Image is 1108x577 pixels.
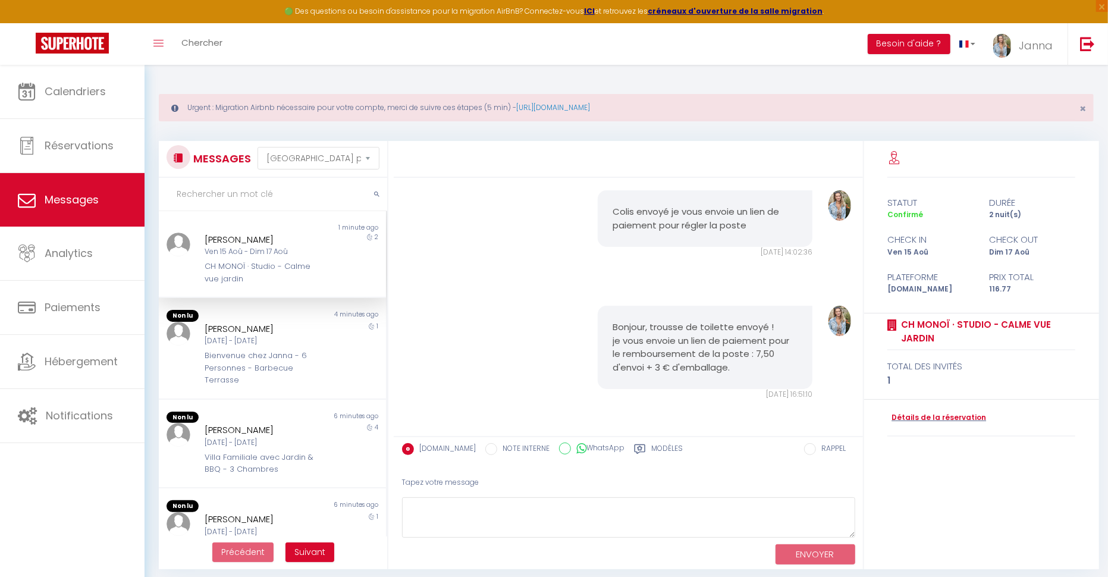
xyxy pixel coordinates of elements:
div: Ven 15 Aoû - Dim 17 Aoû [205,246,322,258]
span: Précédent [221,546,265,558]
img: ... [167,512,190,536]
a: CH MONOÏ · Studio - Calme vue jardin [897,318,1075,346]
input: Rechercher un mot clé [159,178,387,211]
a: créneaux d'ouverture de la salle migration [648,6,823,16]
label: NOTE INTERNE [497,443,550,456]
span: Janna [1019,38,1053,53]
button: Next [285,542,334,563]
span: 4 [375,423,378,432]
img: ... [828,190,851,221]
label: RAPPEL [816,443,846,456]
span: Messages [45,192,99,207]
div: 6 minutes ago [272,500,386,512]
a: ICI [584,6,595,16]
div: [PERSON_NAME] [205,512,322,526]
a: [URL][DOMAIN_NAME] [516,102,590,112]
div: statut [880,196,981,210]
div: Tapez votre message [402,468,855,497]
div: 2 nuit(s) [981,209,1083,221]
a: ... Janna [984,23,1068,65]
pre: Bonjour, trousse de toilette envoyé ! je vous envoie un lien de paiement pour le remboursement de... [613,321,798,374]
div: [PERSON_NAME] [205,423,322,437]
div: check out [981,233,1083,247]
h3: MESSAGES [190,145,251,172]
div: 1 [887,374,1075,388]
span: Confirmé [887,209,923,219]
div: [DATE] - [DATE] [205,335,322,347]
div: check in [880,233,981,247]
label: WhatsApp [571,443,625,456]
span: Suivant [294,546,325,558]
div: Dim 17 Aoû [981,247,1083,258]
label: [DOMAIN_NAME] [414,443,476,456]
div: [DATE] 16:51:10 [598,389,812,400]
span: Chercher [181,36,222,49]
div: Bienvenue chez Janna - 6 Personnes - Barbecue Terrasse [205,350,322,386]
label: Modèles [652,443,683,458]
button: ENVOYER [776,544,855,565]
span: Hébergement [45,354,118,369]
div: Plateforme [880,270,981,284]
a: Détails de la réservation [887,412,986,424]
span: 1 [376,322,378,331]
div: Urgent : Migration Airbnb nécessaire pour votre compte, merci de suivre ces étapes (5 min) - [159,94,1094,121]
img: ... [828,306,851,336]
button: Ouvrir le widget de chat LiveChat [10,5,45,40]
div: durée [981,196,1083,210]
span: 2 [375,233,378,242]
span: Analytics [45,246,93,261]
span: 1 [376,512,378,521]
a: Chercher [172,23,231,65]
span: Non lu [167,310,199,322]
div: [PERSON_NAME] [205,322,322,336]
div: [DATE] - [DATE] [205,437,322,449]
div: [DATE] 14:02:36 [598,247,812,258]
div: 116.77 [981,284,1083,295]
img: ... [993,34,1011,58]
pre: Colis envoyé je vous envoie un lien de paiement pour régler la poste [613,205,798,232]
div: 1 minute ago [272,223,386,233]
img: ... [167,322,190,346]
button: Close [1079,104,1086,114]
img: logout [1080,36,1095,51]
span: Paiements [45,300,101,315]
span: Notifications [46,408,113,423]
div: CH MONOÏ · Studio - Calme vue jardin [205,261,322,285]
button: Previous [212,542,274,563]
span: Non lu [167,500,199,512]
div: [DOMAIN_NAME] [880,284,981,295]
img: Super Booking [36,33,109,54]
div: Villa Familiale avec Jardin & BBQ - 3 Chambres [205,451,322,476]
div: total des invités [887,359,1075,374]
img: ... [167,423,190,447]
span: Non lu [167,412,199,424]
div: 6 minutes ago [272,412,386,424]
div: Ven 15 Aoû [880,247,981,258]
div: 4 minutes ago [272,310,386,322]
div: Prix total [981,270,1083,284]
span: Calendriers [45,84,106,99]
iframe: Chat [1057,523,1099,568]
img: ... [167,233,190,256]
span: × [1079,101,1086,116]
div: [PERSON_NAME] [205,233,322,247]
div: [DATE] - [DATE] [205,526,322,538]
span: Réservations [45,138,114,153]
button: Besoin d'aide ? [868,34,950,54]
